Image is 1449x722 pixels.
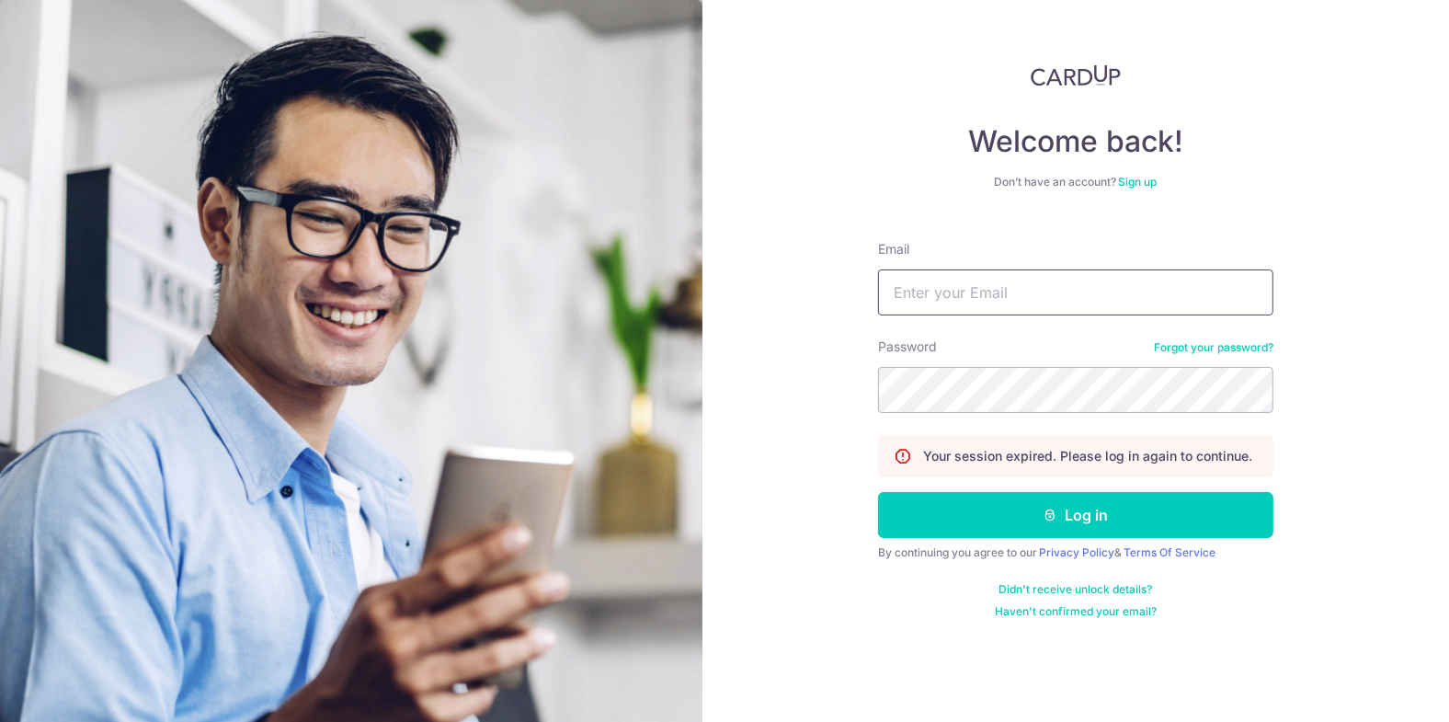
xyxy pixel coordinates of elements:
h4: Welcome back! [878,123,1273,160]
a: Terms Of Service [1124,545,1215,559]
p: Your session expired. Please log in again to continue. [923,447,1252,465]
a: Didn't receive unlock details? [999,582,1153,597]
div: Don’t have an account? [878,175,1273,189]
span: Help [41,13,79,29]
div: By continuing you agree to our & [878,545,1273,560]
a: Privacy Policy [1039,545,1114,559]
img: CardUp Logo [1031,64,1121,86]
input: Enter your Email [878,269,1273,315]
a: Sign up [1119,175,1158,189]
button: Log in [878,492,1273,538]
a: Haven't confirmed your email? [995,604,1157,619]
label: Email [878,240,909,258]
label: Password [878,338,937,356]
a: Forgot your password? [1154,340,1273,355]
